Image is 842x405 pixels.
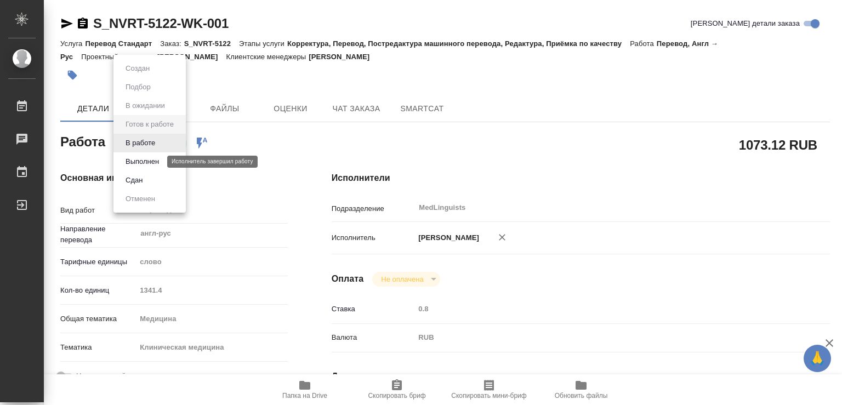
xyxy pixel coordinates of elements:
[122,118,177,130] button: Готов к работе
[122,100,168,112] button: В ожидании
[122,81,154,93] button: Подбор
[122,174,146,186] button: Сдан
[122,193,158,205] button: Отменен
[122,156,162,168] button: Выполнен
[122,137,158,149] button: В работе
[122,62,153,75] button: Создан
